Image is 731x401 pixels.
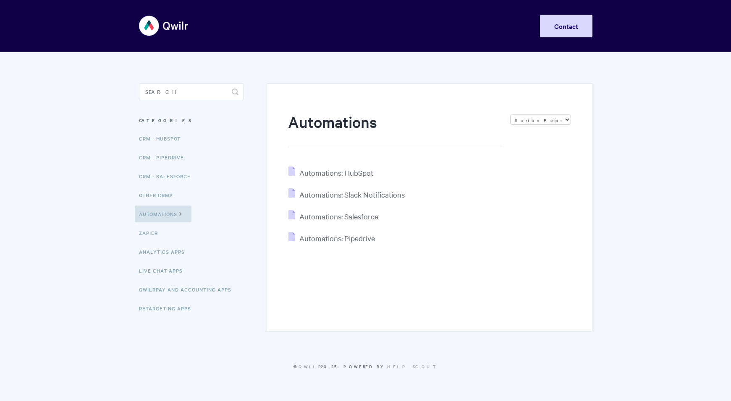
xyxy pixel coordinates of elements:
a: Live Chat Apps [139,262,189,279]
a: CRM - Salesforce [139,168,197,185]
a: Automations: Pipedrive [288,233,375,243]
a: Other CRMs [139,187,179,203]
span: Powered by [343,363,438,370]
a: Automations: Salesforce [288,211,378,221]
img: Qwilr Help Center [139,10,189,42]
h3: Categories [139,113,244,128]
a: Automations: Slack Notifications [288,190,405,199]
a: Analytics Apps [139,243,191,260]
a: Automations [135,206,191,222]
span: Automations: HubSpot [299,168,373,177]
a: Automations: HubSpot [288,168,373,177]
select: Page reloads on selection [510,115,571,125]
span: Automations: Pipedrive [299,233,375,243]
a: Help Scout [387,363,438,370]
a: Retargeting Apps [139,300,197,317]
span: Automations: Slack Notifications [299,190,405,199]
a: QwilrPay and Accounting Apps [139,281,238,298]
a: Qwilr [299,363,321,370]
a: Zapier [139,224,164,241]
span: Automations: Salesforce [299,211,378,221]
h1: Automations [288,111,501,147]
input: Search [139,83,244,100]
a: CRM - Pipedrive [139,149,190,166]
a: CRM - HubSpot [139,130,187,147]
a: Contact [540,15,592,37]
p: © 2025. [139,363,592,370]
